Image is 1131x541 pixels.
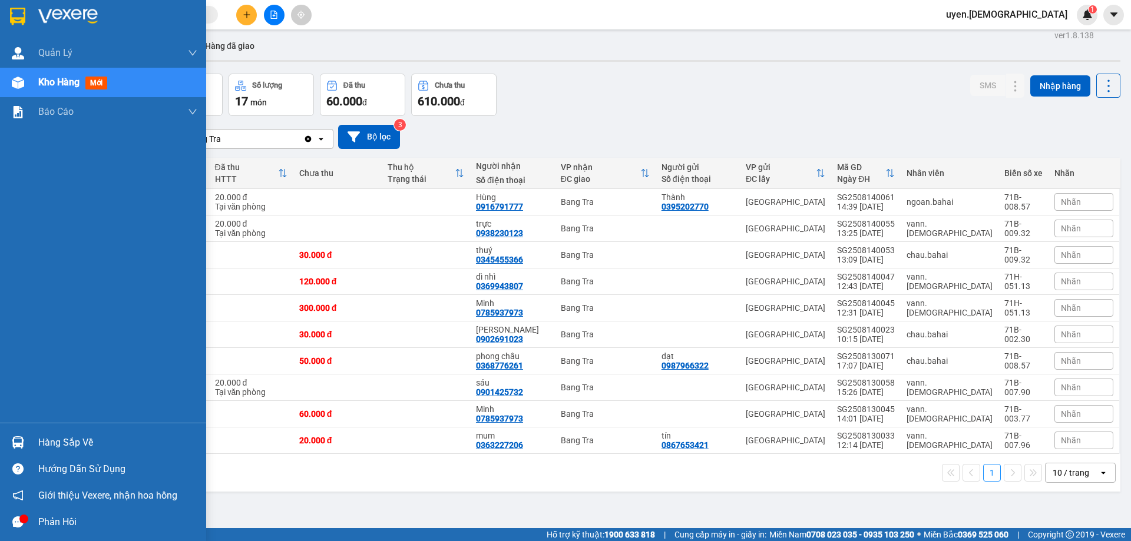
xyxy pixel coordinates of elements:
strong: 1900 633 818 [604,530,655,539]
div: vann.bahai [907,404,993,423]
svg: open [316,134,326,144]
button: Bộ lọc [338,125,400,149]
div: vann.bahai [907,219,993,238]
div: Biển số xe [1004,168,1043,178]
div: Bang Tra [561,383,650,392]
div: 71B-003.77 [1004,404,1043,423]
span: plus [243,11,251,19]
button: aim [291,5,312,25]
span: Nhãn [1061,197,1081,207]
div: 13:09 [DATE] [837,255,895,264]
div: VP nhận [561,162,640,172]
div: 10 / trang [1053,467,1089,479]
div: [GEOGRAPHIC_DATA] [746,436,825,445]
div: 0368776261 [476,361,523,370]
button: Nhập hàng [1030,75,1090,97]
strong: 0369 525 060 [958,530,1008,539]
div: Bang Tra [561,197,650,207]
div: [GEOGRAPHIC_DATA] [746,277,825,286]
div: Bang Tra [561,436,650,445]
img: icon-new-feature [1082,9,1093,20]
div: 71B-007.90 [1004,378,1043,397]
div: 71B-008.57 [1004,351,1043,370]
div: 71B-009.32 [1004,245,1043,264]
div: Bang Tra [561,330,650,339]
span: Nhãn [1061,224,1081,233]
div: 0785937973 [476,308,523,317]
div: mum [476,431,549,440]
div: tín [662,431,734,440]
div: thuý [476,245,549,255]
span: Miền Bắc [924,528,1008,541]
span: Nhãn [1061,436,1081,445]
div: Chưa thu [299,168,376,178]
span: ⚪️ [917,532,921,537]
div: Bang Tra [561,224,650,233]
div: 300.000 đ [299,303,376,313]
div: 71H-051.13 [1004,298,1043,317]
div: 12:14 [DATE] [837,440,895,450]
span: message [12,516,24,527]
sup: 3 [394,119,406,131]
div: Bang Tra [561,409,650,419]
div: Thành [662,192,734,202]
span: | [1017,528,1019,541]
div: SG2508140055 [837,219,895,228]
svg: open [1099,468,1108,477]
span: 17 [235,94,248,108]
span: Nhãn [1061,383,1081,392]
div: Minh [476,298,549,308]
div: vann.bahai [907,298,993,317]
div: Bang Tra [561,250,650,260]
div: VP gửi [746,162,816,172]
div: 10:15 [DATE] [837,334,895,344]
div: Người gửi [662,162,734,172]
div: Thu hộ [388,162,455,172]
span: Hỗ trợ kỹ thuật: [547,528,655,541]
span: CC : [111,77,127,89]
div: 60.000 đ [299,409,376,419]
div: [GEOGRAPHIC_DATA] [746,303,825,313]
div: vann.bahai [907,431,993,450]
span: Kho hàng [38,77,80,88]
div: Phản hồi [38,513,197,531]
div: 30.000 đ [299,330,376,339]
span: notification [12,490,24,501]
div: vann.bahai [907,272,993,291]
span: 60.000 [326,94,362,108]
strong: 0708 023 035 - 0935 103 250 [806,530,914,539]
span: Quản Lý [38,45,72,60]
span: aim [297,11,305,19]
span: | [664,528,666,541]
div: Hướng dẫn sử dụng [38,460,197,478]
img: warehouse-icon [12,77,24,89]
sup: 1 [1089,5,1097,14]
div: Mã GD [837,162,885,172]
div: chau.bahai [907,250,993,260]
div: 13:25 [DATE] [837,228,895,238]
div: 0898322289 [113,51,232,67]
div: HTTT [215,174,278,184]
div: 20.000 đ [215,192,287,202]
div: SG2508130033 [837,431,895,440]
div: 0785937973 [476,414,523,423]
div: 0395202770 [662,202,709,211]
span: Nhãn [1061,303,1081,313]
button: Chưa thu610.000đ [411,74,497,116]
div: phong châu [476,351,549,361]
div: 0345455366 [476,255,523,264]
span: đ [460,98,465,107]
span: Giới thiệu Vexere, nhận hoa hồng [38,488,177,503]
div: ĐC giao [561,174,640,184]
input: Selected Bang Tra. [222,133,223,145]
div: dạt [662,351,734,361]
svg: Clear value [303,134,313,144]
div: 71B-007.96 [1004,431,1043,450]
span: Gửi: [10,11,28,24]
div: [GEOGRAPHIC_DATA] [746,383,825,392]
div: 71B-009.32 [1004,219,1043,238]
div: 20.000 đ [299,436,376,445]
div: Tại văn phòng [215,387,287,397]
div: 0902691023 [476,334,523,344]
div: SG2508130071 [837,351,895,361]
